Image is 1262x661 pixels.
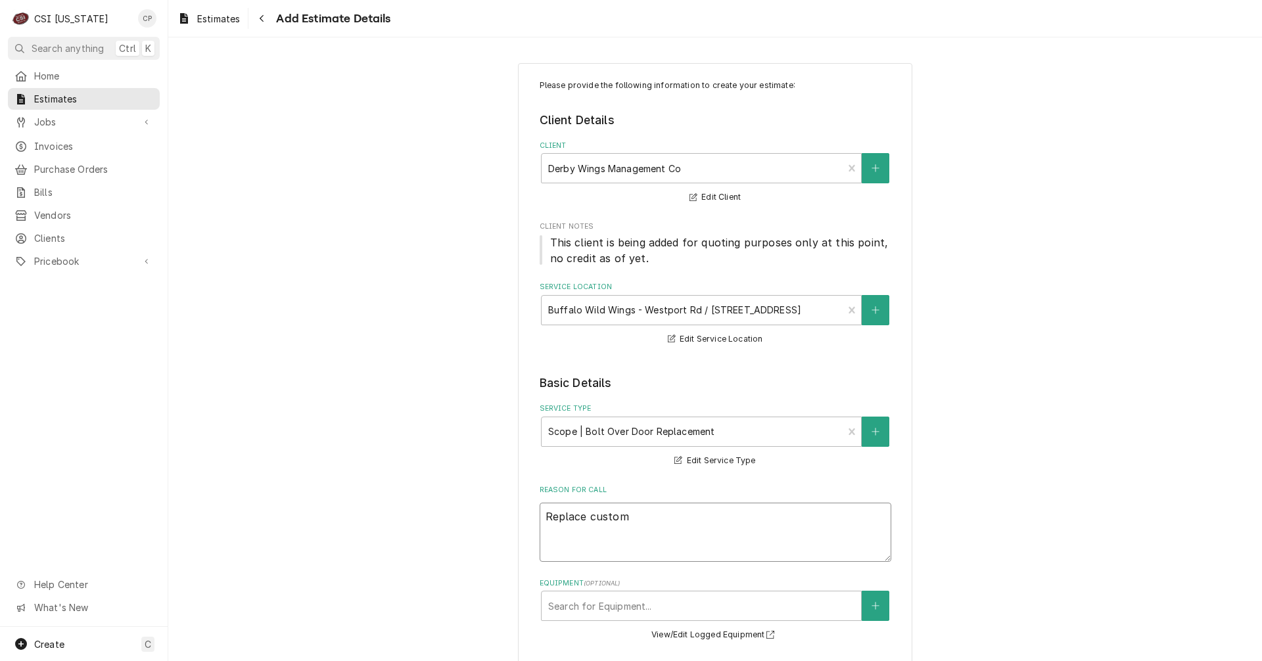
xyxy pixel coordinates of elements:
[8,227,160,249] a: Clients
[688,189,743,206] button: Edit Client
[8,250,160,272] a: Go to Pricebook
[8,88,160,110] a: Estimates
[34,601,152,614] span: What's New
[672,453,757,469] button: Edit Service Type
[138,9,156,28] div: Craig Pierce's Avatar
[145,637,151,651] span: C
[540,282,891,292] label: Service Location
[34,162,153,176] span: Purchase Orders
[145,41,151,55] span: K
[34,12,108,26] div: CSI [US_STATE]
[34,115,133,129] span: Jobs
[540,141,891,151] label: Client
[8,158,160,180] a: Purchase Orders
[34,69,153,83] span: Home
[8,597,160,618] a: Go to What's New
[34,185,153,199] span: Bills
[8,65,160,87] a: Home
[34,92,153,106] span: Estimates
[862,153,889,183] button: Create New Client
[540,485,891,562] div: Reason For Call
[540,221,891,232] span: Client Notes
[872,601,879,610] svg: Create New Equipment
[12,9,30,28] div: C
[540,403,891,468] div: Service Type
[540,578,891,589] label: Equipment
[872,164,879,173] svg: Create New Client
[34,231,153,245] span: Clients
[8,574,160,595] a: Go to Help Center
[172,8,245,30] a: Estimates
[540,578,891,643] div: Equipment
[872,306,879,315] svg: Create New Location
[12,9,30,28] div: CSI Kentucky's Avatar
[649,627,781,643] button: View/Edit Logged Equipment
[197,12,240,26] span: Estimates
[8,181,160,203] a: Bills
[540,235,891,266] span: Client Notes
[666,331,765,348] button: Edit Service Location
[8,111,160,133] a: Go to Jobs
[540,282,891,347] div: Service Location
[138,9,156,28] div: CP
[540,80,891,91] p: Please provide the following information to create your estimate:
[34,254,133,268] span: Pricebook
[119,41,136,55] span: Ctrl
[584,580,620,587] span: ( optional )
[540,112,891,129] legend: Client Details
[8,37,160,60] button: Search anythingCtrlK
[34,639,64,650] span: Create
[251,8,272,29] button: Navigate back
[540,221,891,265] div: Client Notes
[540,375,891,392] legend: Basic Details
[272,10,390,28] span: Add Estimate Details
[550,236,892,265] span: This client is being added for quoting purposes only at this point, no credit as of yet.
[540,485,891,495] label: Reason For Call
[540,141,891,206] div: Client
[862,417,889,447] button: Create New Service
[862,591,889,621] button: Create New Equipment
[34,208,153,222] span: Vendors
[872,427,879,436] svg: Create New Service
[34,139,153,153] span: Invoices
[540,503,891,562] textarea: Replace cust
[862,295,889,325] button: Create New Location
[540,403,891,414] label: Service Type
[8,204,160,226] a: Vendors
[32,41,104,55] span: Search anything
[8,135,160,157] a: Invoices
[34,578,152,591] span: Help Center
